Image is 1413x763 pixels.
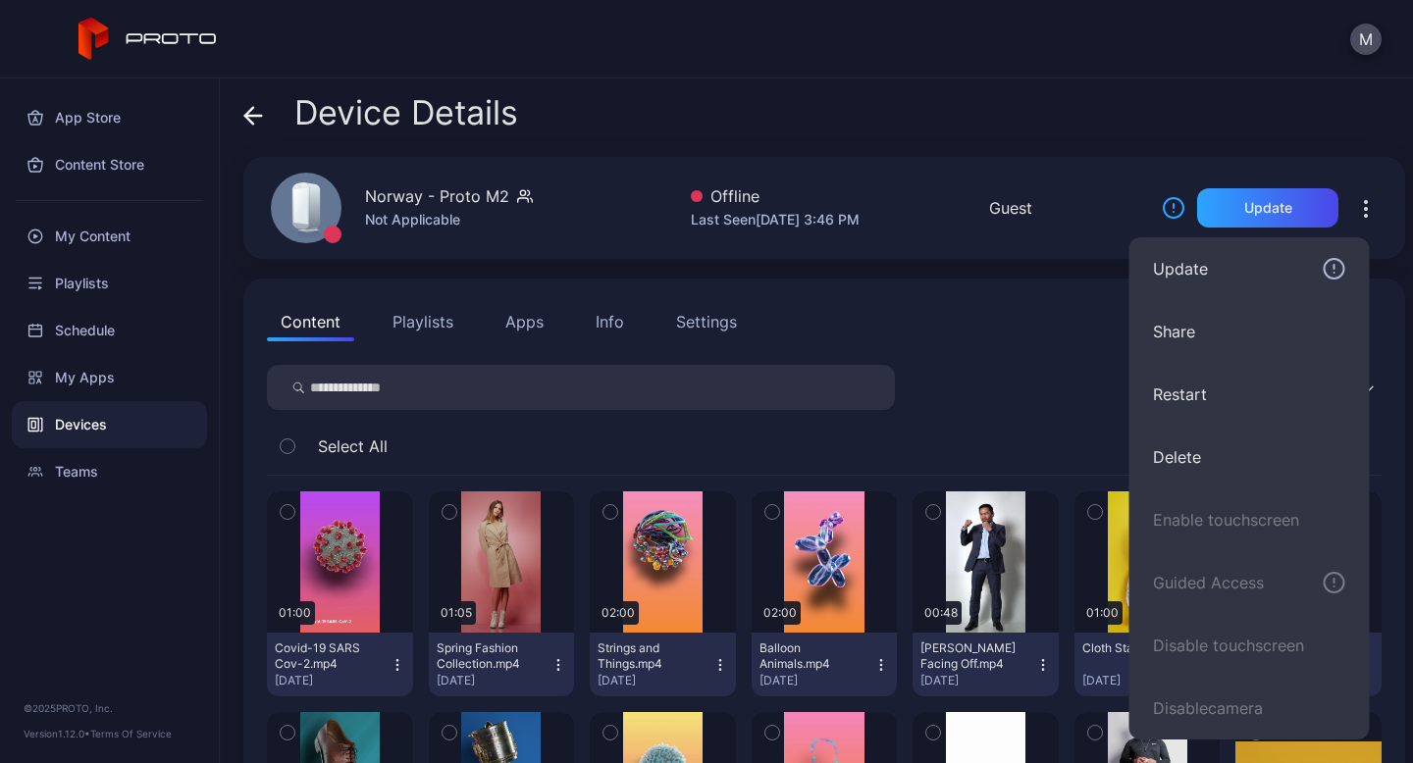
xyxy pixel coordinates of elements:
[759,673,874,688] div: [DATE]
[989,196,1032,220] div: Guest
[1153,257,1346,280] div: Update
[318,434,388,458] span: Select All
[1129,426,1370,488] button: Delete
[12,401,207,448] a: Devices
[267,302,354,341] button: Content
[752,633,898,696] button: Balloon Animals.mp4[DATE]
[590,633,736,696] button: Strings and Things.mp4[DATE]
[12,448,207,495] a: Teams
[437,640,545,672] div: Spring Fashion Collection.mp4
[365,184,509,208] div: Norway - Proto M2
[913,633,1059,696] button: [PERSON_NAME] Facing Off.mp4[DATE]
[1129,677,1370,739] button: Disablecamera
[1082,673,1197,688] div: [DATE]
[12,307,207,354] a: Schedule
[437,673,551,688] div: [DATE]
[12,141,207,188] a: Content Store
[24,700,195,716] div: © 2025 PROTO, Inc.
[691,208,860,231] div: Last Seen [DATE] 3:46 PM
[1129,614,1370,677] button: Disable touchscreen
[1129,237,1370,300] button: Update
[12,94,207,141] a: App Store
[275,640,383,672] div: Covid-19 SARS Cov-2.mp4
[1129,551,1370,614] button: Guided Access
[12,213,207,260] a: My Content
[1153,571,1264,594] div: Guided Access
[1082,640,1190,656] div: Cloth Statue.mp4
[691,184,860,208] div: Offline
[920,673,1035,688] div: [DATE]
[1244,200,1292,216] div: Update
[1350,24,1382,55] button: M
[759,640,867,672] div: Balloon Animals.mp4
[1129,300,1370,363] button: Share
[582,302,638,341] button: Info
[598,673,712,688] div: [DATE]
[1074,633,1221,696] button: Cloth Statue.mp4[DATE]
[294,94,518,131] span: Device Details
[1129,488,1370,551] button: Enable touchscreen
[429,633,575,696] button: Spring Fashion Collection.mp4[DATE]
[1197,188,1338,228] button: Update
[920,640,1028,672] div: Manny Pacquiao Facing Off.mp4
[24,728,90,739] span: Version 1.12.0 •
[12,260,207,307] a: Playlists
[598,640,706,672] div: Strings and Things.mp4
[365,208,533,231] div: Not Applicable
[12,354,207,401] a: My Apps
[596,310,624,333] div: Info
[267,633,413,696] button: Covid-19 SARS Cov-2.mp4[DATE]
[275,673,390,688] div: [DATE]
[492,302,557,341] button: Apps
[90,728,172,739] a: Terms Of Service
[1129,363,1370,426] button: Restart
[662,302,751,341] button: Settings
[676,310,737,333] div: Settings
[379,302,467,341] button: Playlists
